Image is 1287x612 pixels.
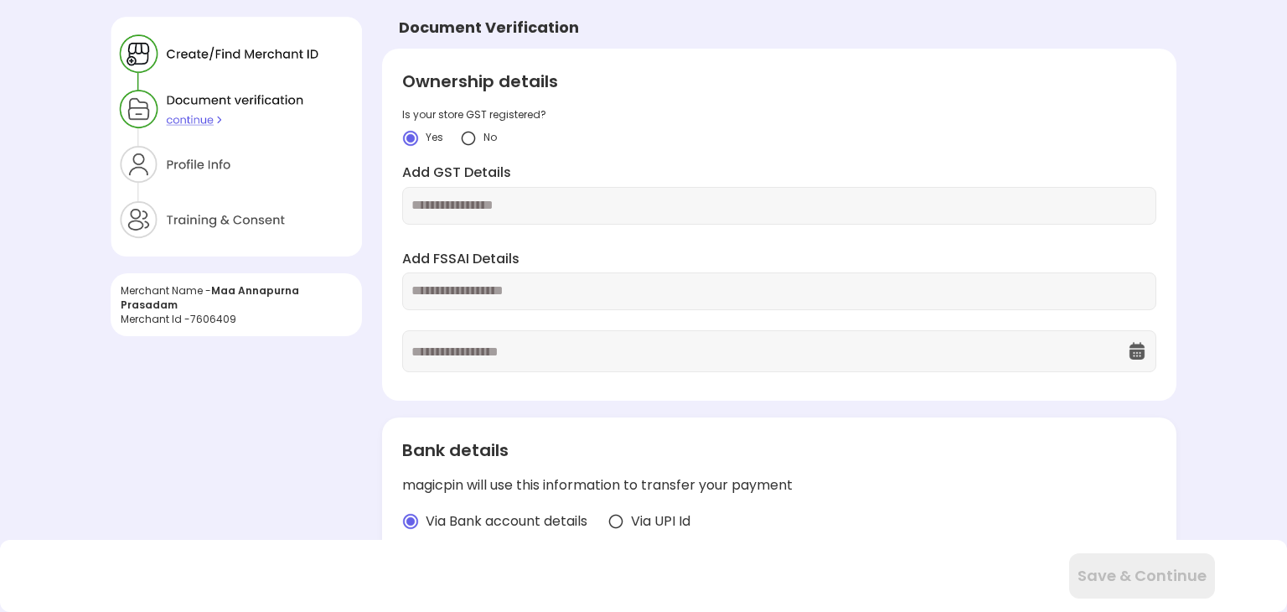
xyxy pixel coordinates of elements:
[460,130,477,147] img: yidvdI1b1At5fYgYeHdauqyvT_pgttO64BpF2mcDGQwz_NKURL8lp7m2JUJk3Onwh4FIn8UgzATYbhG5vtZZpSXeknhWnnZDd...
[399,17,579,39] div: Document Verification
[402,438,1156,463] div: Bank details
[426,130,443,144] span: Yes
[402,107,1156,122] div: Is your store GST registered?
[121,283,352,312] div: Merchant Name -
[402,163,1156,183] label: Add GST Details
[1069,553,1215,599] button: Save & Continue
[402,69,1156,94] div: Ownership details
[111,17,362,257] img: xZtaNGYO7ZEa_Y6BGN0jBbY4tz3zD8CMWGtK9DYT203r_wSWJgC64uaYzQv0p6I5U3yzNyQZ90jnSGEji8ItH6xpax9JibOI_...
[402,513,419,530] img: radio
[483,130,497,144] span: No
[121,312,352,326] div: Merchant Id - 7606409
[607,513,624,530] img: radio
[631,512,690,532] span: Via UPI Id
[402,250,1156,269] label: Add FSSAI Details
[121,283,299,312] span: Maa Annapurna Prasadam
[402,476,1156,495] div: magicpin will use this information to transfer your payment
[426,512,587,532] span: Via Bank account details
[402,130,419,147] img: crlYN1wOekqfTXo2sKdO7mpVD4GIyZBlBCY682TI1bTNaOsxckEXOmACbAD6EYcPGHR5wXB9K-wSeRvGOQTikGGKT-kEDVP-b...
[1127,341,1147,361] img: OcXK764TI_dg1n3pJKAFuNcYfYqBKGvmbXteblFrPew4KBASBbPUoKPFDRZzLe5z5khKOkBCrBseVNl8W_Mqhk0wgJF92Dyy9...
